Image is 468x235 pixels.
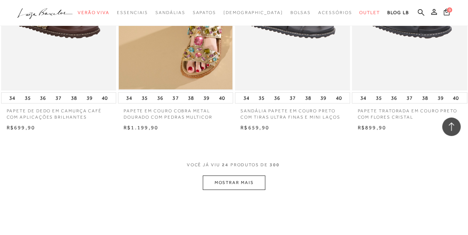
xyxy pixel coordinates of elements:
button: 36 [389,93,399,103]
button: 34 [358,93,368,103]
span: Essenciais [117,10,148,15]
a: BLOG LB [387,6,409,20]
button: 37 [170,93,181,103]
span: R$899,90 [357,125,386,130]
span: Bolsas [290,10,311,15]
button: 39 [435,93,445,103]
a: PAPETE EM COURO COBRA METAL DOURADO COM PEDRAS MULTICOR [118,103,233,120]
button: 36 [155,93,165,103]
button: 36 [272,93,282,103]
button: MOSTRAR MAIS [203,176,265,190]
button: 39 [201,93,212,103]
span: BLOG LB [387,10,409,15]
span: PRODUTOS DE [230,162,268,168]
button: 35 [139,93,150,103]
span: Sandálias [155,10,185,15]
a: categoryNavScreenReaderText [192,6,216,20]
button: 37 [53,93,64,103]
button: 0 [441,8,452,18]
button: 37 [287,93,298,103]
span: R$659,90 [240,125,269,130]
span: 300 [270,162,280,176]
button: 38 [303,93,313,103]
a: categoryNavScreenReaderText [290,6,311,20]
button: 40 [451,93,461,103]
span: Sapatos [192,10,216,15]
a: categoryNavScreenReaderText [359,6,380,20]
button: 36 [38,93,48,103]
a: noSubCategoriesText [223,6,283,20]
button: 38 [420,93,430,103]
span: R$1.199,90 [124,125,158,130]
button: 38 [186,93,196,103]
button: 39 [84,93,95,103]
a: PAPETE DE DEDO EM CAMURÇA CAFÉ COM APLICAÇÕES BRILHANTES [1,103,116,120]
span: Acessórios [318,10,352,15]
span: Verão Viva [78,10,110,15]
button: 40 [334,93,344,103]
button: 39 [318,93,329,103]
button: 34 [241,93,251,103]
button: 37 [404,93,415,103]
a: categoryNavScreenReaderText [318,6,352,20]
button: 40 [217,93,227,103]
span: [DEMOGRAPHIC_DATA] [223,10,283,15]
a: categoryNavScreenReaderText [117,6,148,20]
span: R$699,90 [7,125,36,130]
button: 35 [23,93,33,103]
button: 35 [373,93,384,103]
button: 38 [69,93,79,103]
span: VOCê JÁ VIU [187,162,220,168]
span: 0 [447,7,452,13]
a: PAPETE TRATORADA EM COURO PRETO COM FLORES CRISTAL [352,103,467,120]
button: 34 [124,93,134,103]
span: 24 [222,162,229,176]
button: 35 [256,93,267,103]
button: 40 [100,93,110,103]
button: 34 [7,93,17,103]
span: Outlet [359,10,380,15]
a: SANDÁLIA PAPETE EM COURO PRETO COM TIRAS ULTRA FINAS E MINI LAÇOS [235,103,350,120]
a: categoryNavScreenReaderText [155,6,185,20]
a: categoryNavScreenReaderText [78,6,110,20]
